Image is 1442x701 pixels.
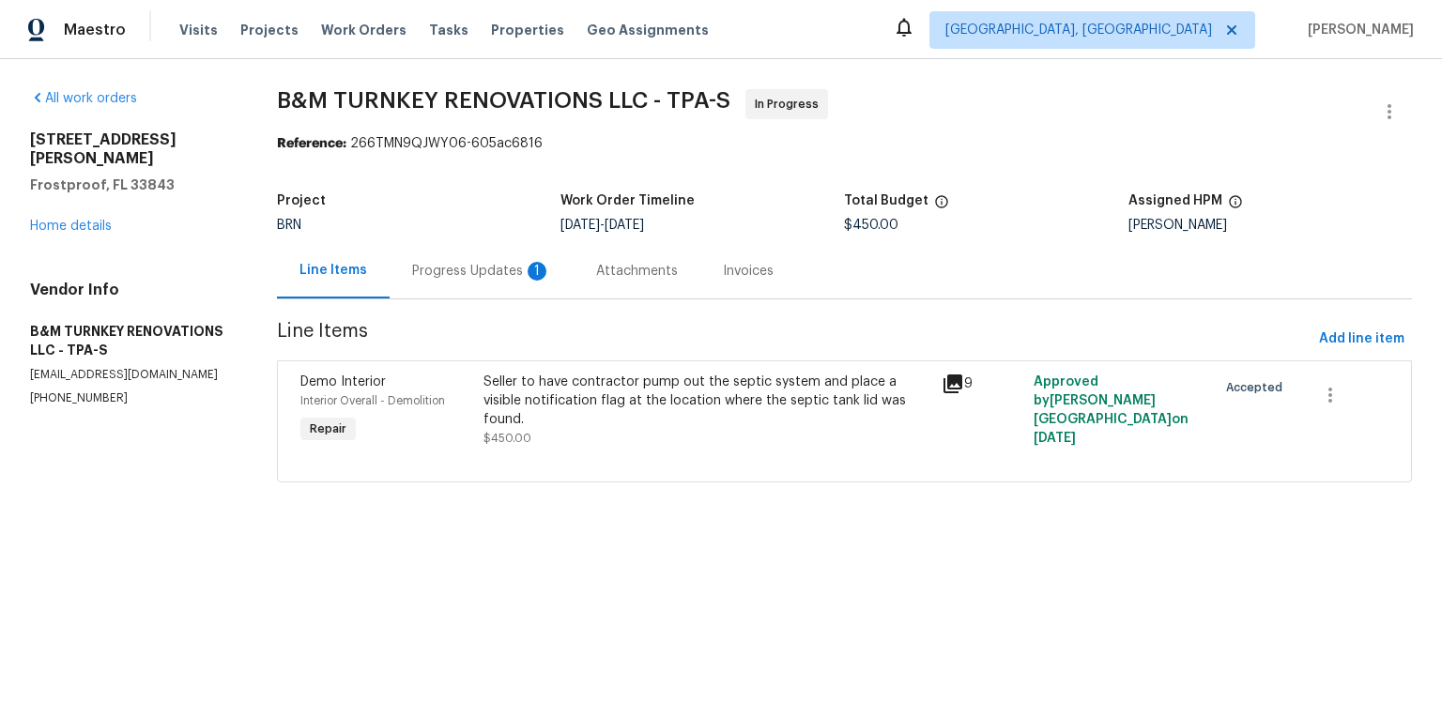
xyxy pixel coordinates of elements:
span: Maestro [64,21,126,39]
a: Home details [30,220,112,233]
h5: Project [277,194,326,207]
span: Tasks [429,23,468,37]
div: Progress Updates [412,262,551,281]
span: In Progress [755,95,826,114]
span: $450.00 [483,433,531,444]
span: Geo Assignments [587,21,709,39]
a: All work orders [30,92,137,105]
h5: Total Budget [844,194,928,207]
span: Accepted [1226,378,1290,397]
span: The hpm assigned to this work order. [1228,194,1243,219]
button: Add line item [1312,322,1412,357]
span: Line Items [277,322,1312,357]
div: Attachments [596,262,678,281]
b: Reference: [277,137,346,150]
span: - [560,219,644,232]
h5: Frostproof, FL 33843 [30,175,232,194]
h5: Assigned HPM [1128,194,1222,207]
h5: B&M TURNKEY RENOVATIONS LLC - TPA-S [30,322,232,359]
h4: Vendor Info [30,281,232,299]
span: Interior Overall - Demolition [300,395,445,406]
span: [DATE] [605,219,644,232]
span: [PERSON_NAME] [1300,21,1414,39]
span: The total cost of line items that have been proposed by Opendoor. This sum includes line items th... [934,194,949,219]
span: [DATE] [560,219,600,232]
span: [DATE] [1034,432,1076,445]
h5: Work Order Timeline [560,194,695,207]
span: Projects [240,21,299,39]
div: 266TMN9QJWY06-605ac6816 [277,134,1412,153]
div: 9 [942,373,1022,395]
h2: [STREET_ADDRESS][PERSON_NAME] [30,130,232,168]
p: [PHONE_NUMBER] [30,390,232,406]
span: [GEOGRAPHIC_DATA], [GEOGRAPHIC_DATA] [945,21,1212,39]
span: Visits [179,21,218,39]
span: Repair [302,419,354,438]
span: B&M TURNKEY RENOVATIONS LLC - TPA-S [277,89,730,112]
div: Line Items [299,261,367,280]
span: Work Orders [321,21,407,39]
div: Invoices [723,262,774,281]
p: [EMAIL_ADDRESS][DOMAIN_NAME] [30,367,232,383]
span: $450.00 [844,219,898,232]
span: Approved by [PERSON_NAME][GEOGRAPHIC_DATA] on [1034,375,1189,445]
div: [PERSON_NAME] [1128,219,1412,232]
div: 1 [528,262,546,281]
div: Seller to have contractor pump out the septic system and place a visible notification flag at the... [483,373,930,429]
span: Demo Interior [300,375,386,389]
span: Add line item [1319,328,1404,351]
span: BRN [277,219,301,232]
span: Properties [491,21,564,39]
